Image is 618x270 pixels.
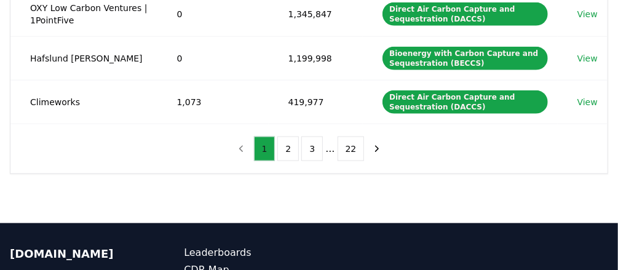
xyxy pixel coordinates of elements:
[301,137,323,161] button: 3
[325,141,335,156] li: ...
[382,2,548,26] div: Direct Air Carbon Capture and Sequestration (DACCS)
[366,137,387,161] button: next page
[157,36,269,80] td: 0
[382,47,548,70] div: Bioenergy with Carbon Capture and Sequestration (BECCS)
[269,36,363,80] td: 1,199,998
[577,52,598,65] a: View
[10,36,157,80] td: Hafslund [PERSON_NAME]
[269,80,363,124] td: 419,977
[577,96,598,108] a: View
[338,137,365,161] button: 22
[254,137,275,161] button: 1
[184,245,309,260] a: Leaderboards
[157,80,269,124] td: 1,073
[277,137,299,161] button: 2
[382,90,548,114] div: Direct Air Carbon Capture and Sequestration (DACCS)
[10,80,157,124] td: Climeworks
[577,8,598,20] a: View
[10,245,135,263] p: [DOMAIN_NAME]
